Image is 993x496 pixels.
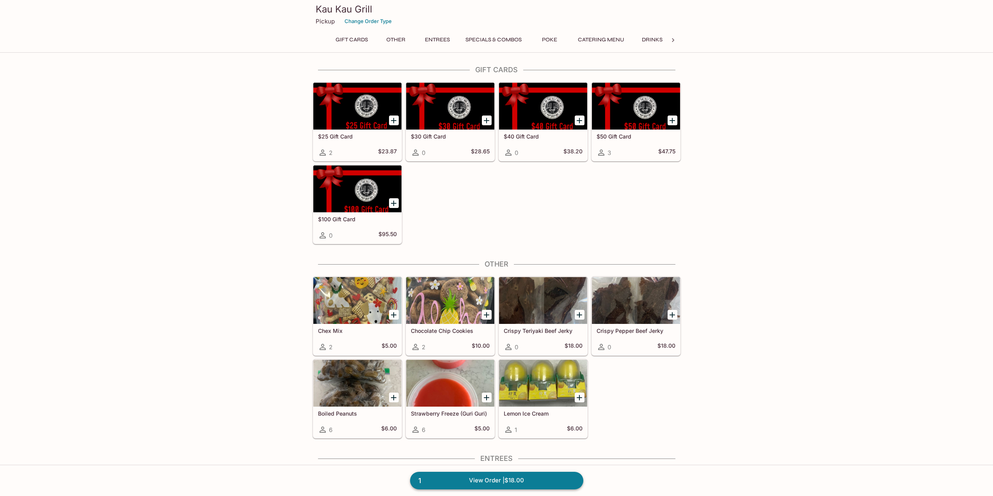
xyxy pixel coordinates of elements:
button: Add Boiled Peanuts [389,393,399,402]
span: 2 [329,149,332,156]
h5: $18.00 [565,342,583,352]
a: 1View Order |$18.00 [410,472,583,489]
h5: $40 Gift Card [504,133,583,140]
button: Gift Cards [331,34,372,45]
button: Add Crispy Pepper Beef Jerky [668,310,677,320]
button: Add Strawberry Freeze (Guri Guri) [482,393,492,402]
div: Chex Mix [313,277,401,324]
h5: Crispy Pepper Beef Jerky [597,327,675,334]
button: Entrees [420,34,455,45]
h5: $47.75 [658,148,675,157]
a: Boiled Peanuts6$6.00 [313,359,402,438]
button: Poke [532,34,567,45]
div: Boiled Peanuts [313,360,401,407]
a: Strawberry Freeze (Guri Guri)6$5.00 [406,359,495,438]
a: Crispy Pepper Beef Jerky0$18.00 [592,277,680,356]
h5: $38.20 [563,148,583,157]
h5: Lemon Ice Cream [504,410,583,417]
button: Change Order Type [341,15,395,27]
div: Strawberry Freeze (Guri Guri) [406,360,494,407]
button: Add $50 Gift Card [668,116,677,125]
a: Lemon Ice Cream1$6.00 [499,359,588,438]
a: $50 Gift Card3$47.75 [592,82,680,161]
h4: Gift Cards [313,66,681,74]
h5: Strawberry Freeze (Guri Guri) [411,410,490,417]
a: Crispy Teriyaki Beef Jerky0$18.00 [499,277,588,356]
button: Add $100 Gift Card [389,198,399,208]
span: 0 [515,343,518,351]
span: 0 [608,343,611,351]
span: 0 [515,149,518,156]
div: Lemon Ice Cream [499,360,587,407]
h5: Crispy Teriyaki Beef Jerky [504,327,583,334]
div: Chocolate Chip Cookies [406,277,494,324]
div: $30 Gift Card [406,83,494,130]
div: Crispy Pepper Beef Jerky [592,277,680,324]
a: Chocolate Chip Cookies2$10.00 [406,277,495,356]
a: $100 Gift Card0$95.50 [313,165,402,244]
button: Other [378,34,414,45]
span: 1 [414,475,426,486]
p: Pickup [316,18,335,25]
a: $25 Gift Card2$23.87 [313,82,402,161]
h5: $6.00 [567,425,583,434]
span: 3 [608,149,611,156]
span: 6 [422,426,425,434]
h5: $5.00 [474,425,490,434]
button: Add $40 Gift Card [575,116,584,125]
div: $100 Gift Card [313,165,401,212]
h5: $23.87 [378,148,397,157]
h5: Chex Mix [318,327,397,334]
h3: Kau Kau Grill [316,3,678,15]
button: Add Crispy Teriyaki Beef Jerky [575,310,584,320]
h5: $95.50 [378,231,397,240]
span: 6 [329,426,332,434]
button: Catering Menu [574,34,629,45]
h5: Boiled Peanuts [318,410,397,417]
h5: $30 Gift Card [411,133,490,140]
span: 1 [515,426,517,434]
span: 0 [329,232,332,239]
button: Add $30 Gift Card [482,116,492,125]
h5: $5.00 [382,342,397,352]
a: $40 Gift Card0$38.20 [499,82,588,161]
div: $25 Gift Card [313,83,401,130]
button: Add Lemon Ice Cream [575,393,584,402]
button: Add Chex Mix [389,310,399,320]
h5: $10.00 [472,342,490,352]
a: $30 Gift Card0$28.65 [406,82,495,161]
h4: Other [313,260,681,268]
div: $40 Gift Card [499,83,587,130]
div: Crispy Teriyaki Beef Jerky [499,277,587,324]
button: Drinks [635,34,670,45]
h5: $100 Gift Card [318,216,397,222]
button: Specials & Combos [461,34,526,45]
h4: Entrees [313,454,681,463]
h5: Chocolate Chip Cookies [411,327,490,334]
span: 2 [422,343,425,351]
h5: $18.00 [657,342,675,352]
h5: $6.00 [381,425,397,434]
h5: $25 Gift Card [318,133,397,140]
div: $50 Gift Card [592,83,680,130]
button: Add $25 Gift Card [389,116,399,125]
button: Add Chocolate Chip Cookies [482,310,492,320]
span: 0 [422,149,425,156]
span: 2 [329,343,332,351]
a: Chex Mix2$5.00 [313,277,402,356]
h5: $50 Gift Card [597,133,675,140]
h5: $28.65 [471,148,490,157]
